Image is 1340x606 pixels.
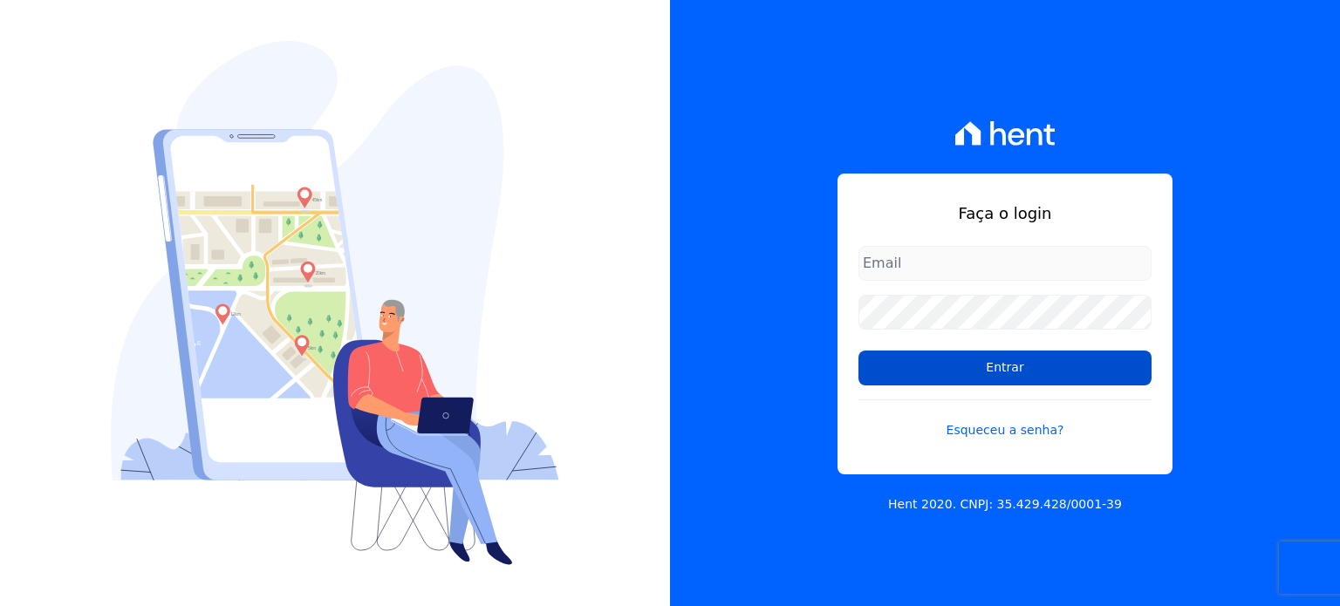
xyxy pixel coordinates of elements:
[888,495,1122,514] p: Hent 2020. CNPJ: 35.429.428/0001-39
[111,41,559,565] img: Login
[858,351,1152,385] input: Entrar
[858,399,1152,439] a: Esqueceu a senha?
[858,201,1152,225] h1: Faça o login
[858,246,1152,281] input: Email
